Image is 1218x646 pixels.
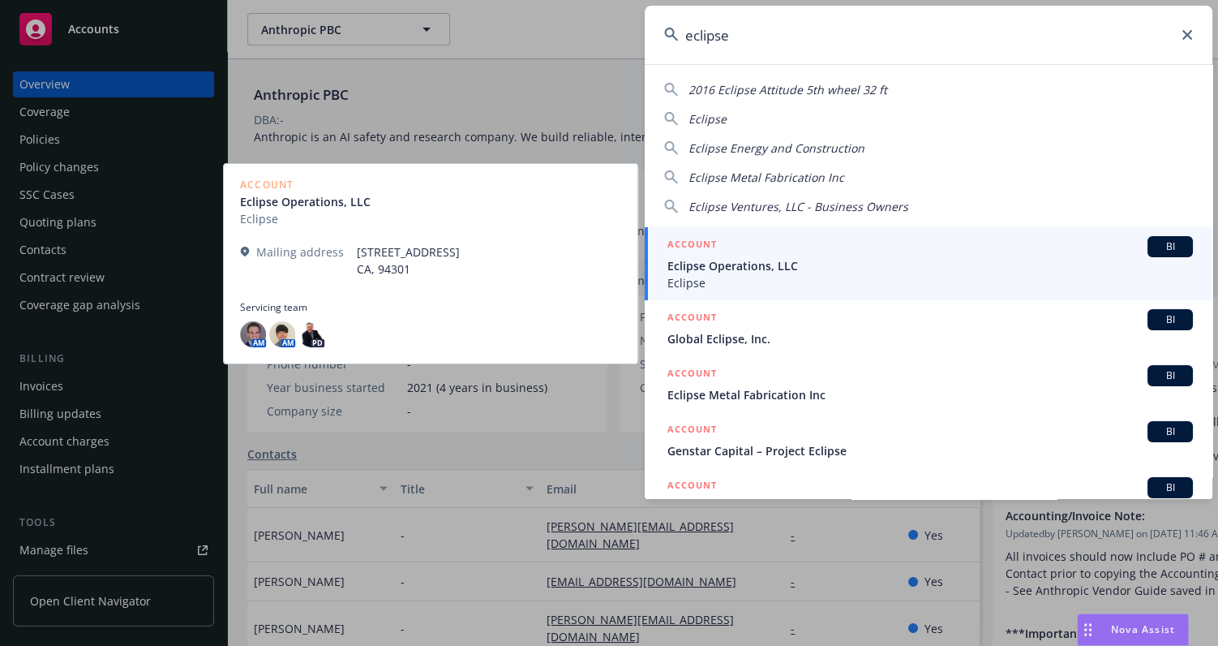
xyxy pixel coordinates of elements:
button: Nova Assist [1077,614,1189,646]
h5: ACCOUNT [667,236,717,256]
div: Drag to move [1078,614,1098,645]
h5: ACCOUNT [667,309,717,329]
span: BI [1154,368,1186,383]
span: BI [1154,480,1186,495]
span: 2016 Eclipse Attitude 5th wheel 32 ft [688,82,887,97]
span: Eclipse [688,111,727,127]
span: Global Eclipse, Inc. [667,330,1193,347]
a: ACCOUNTBIEclipse Energy and Construction [645,468,1212,524]
input: Search... [645,6,1212,64]
span: Eclipse Energy and Construction [667,498,1193,515]
span: Eclipse Operations, LLC [667,257,1193,274]
span: BI [1154,312,1186,327]
a: ACCOUNTBIGenstar Capital – Project Eclipse [645,412,1212,468]
span: Eclipse Metal Fabrication Inc [667,386,1193,403]
span: BI [1154,239,1186,254]
span: Eclipse Ventures, LLC - Business Owners [688,199,908,214]
span: Eclipse [667,274,1193,291]
h5: ACCOUNT [667,421,717,441]
span: Eclipse Energy and Construction [688,140,864,156]
span: Nova Assist [1111,622,1175,636]
span: Genstar Capital – Project Eclipse [667,442,1193,459]
a: ACCOUNTBIGlobal Eclipse, Inc. [645,300,1212,356]
a: ACCOUNTBIEclipse Operations, LLCEclipse [645,227,1212,300]
span: BI [1154,424,1186,439]
a: ACCOUNTBIEclipse Metal Fabrication Inc [645,356,1212,412]
h5: ACCOUNT [667,477,717,497]
h5: ACCOUNT [667,365,717,385]
span: Eclipse Metal Fabrication Inc [688,170,844,185]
